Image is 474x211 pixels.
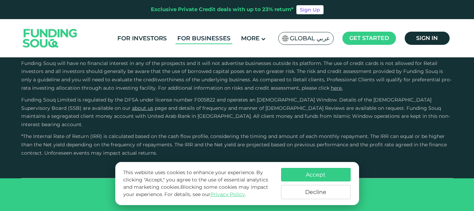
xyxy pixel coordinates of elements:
[241,35,259,42] span: More
[349,35,389,41] span: Get started
[21,105,450,128] span: and details of frequency and manner of [DEMOGRAPHIC_DATA] Reviews are available on request. Fundi...
[116,33,169,44] a: For Investors
[281,185,351,199] button: Decline
[164,191,246,197] span: For details, see our .
[281,168,351,181] button: Accept
[210,191,245,197] a: Privacy Policy
[331,85,343,91] a: here.
[21,60,452,91] span: Funding Souq will have no financial interest in any of the prospects and it will not advertise bu...
[123,169,274,198] p: This website uses cookies to enhance your experience. By clicking "Accept," you agree to the use ...
[21,132,453,157] p: *The Internal Rate of Return (IRR) is calculated based on the cash flow profile, considering the ...
[16,21,84,56] img: Logo
[282,35,288,41] img: SA Flag
[296,5,324,14] a: Sign Up
[21,97,432,111] span: Funding Souq Limited is regulated by the DFSA under license number F005822 and operates an [DEMOG...
[132,105,153,111] a: About Us
[290,34,330,42] span: Global عربي
[155,105,167,111] span: page
[176,33,232,44] a: For Businesses
[416,35,438,41] span: Sign in
[151,6,294,14] div: Exclusive Private Credit deals with up to 23% return*
[405,32,450,45] a: Sign in
[123,184,268,197] span: Blocking some cookies may impact your experience.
